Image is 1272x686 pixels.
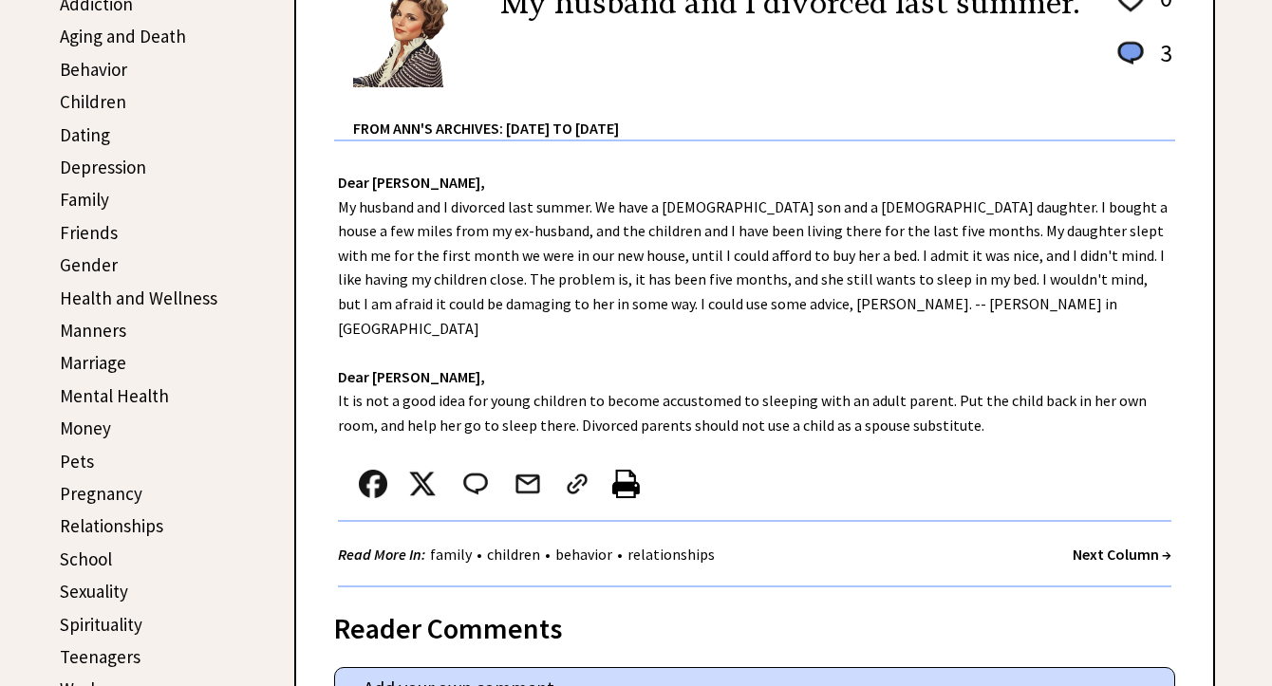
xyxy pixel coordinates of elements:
a: Friends [60,221,118,244]
a: Children [60,90,126,113]
img: mail.png [514,470,542,498]
strong: Dear [PERSON_NAME], [338,367,485,386]
a: Behavior [60,58,127,81]
a: behavior [551,545,617,564]
img: link_02.png [563,470,591,498]
a: Family [60,188,109,211]
div: From Ann's Archives: [DATE] to [DATE] [353,89,1175,139]
strong: Read More In: [338,545,425,564]
a: relationships [623,545,720,564]
img: x_small.png [408,470,437,498]
a: Manners [60,319,126,342]
a: Dating [60,123,110,146]
a: Sexuality [60,580,128,603]
a: Money [60,417,111,439]
img: printer%20icon.png [612,470,640,498]
a: School [60,547,112,570]
a: Aging and Death [60,25,186,47]
img: message_round%202.png [459,470,492,498]
a: Pregnancy [60,482,142,505]
a: Spirituality [60,613,142,636]
a: Gender [60,253,118,276]
img: facebook.png [359,470,387,498]
a: children [482,545,545,564]
div: • • • [338,543,720,566]
a: Health and Wellness [60,287,217,309]
a: Depression [60,156,146,178]
a: family [425,545,477,564]
a: Marriage [60,351,126,374]
div: Reader Comments [334,608,1175,639]
a: Mental Health [60,384,169,407]
a: Next Column → [1073,545,1171,564]
img: message_round%201.png [1113,38,1148,68]
td: 3 [1150,37,1173,87]
a: Teenagers [60,645,140,668]
strong: Dear [PERSON_NAME], [338,173,485,192]
a: Relationships [60,514,163,537]
div: My husband and I divorced last summer. We have a [DEMOGRAPHIC_DATA] son and a [DEMOGRAPHIC_DATA] ... [296,141,1213,587]
a: Pets [60,450,94,473]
